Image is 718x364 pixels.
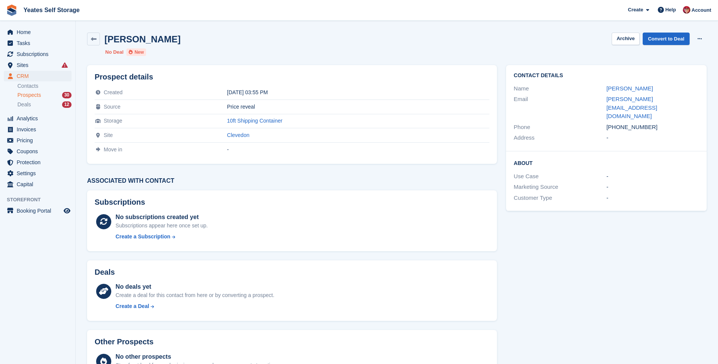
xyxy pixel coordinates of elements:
span: Account [692,6,711,14]
span: Deals [17,101,31,108]
h2: Prospect details [95,73,489,81]
div: Address [514,134,606,142]
a: menu [4,157,72,168]
div: Email [514,95,606,121]
a: menu [4,60,72,70]
span: Sites [17,60,62,70]
span: Move in [104,146,122,152]
div: Create a Subscription [115,233,170,241]
a: Convert to Deal [643,33,690,45]
span: Tasks [17,38,62,48]
h2: Subscriptions [95,198,489,207]
a: [PERSON_NAME] [606,85,653,92]
div: - [606,183,699,191]
div: [PHONE_NUMBER] [606,123,699,132]
a: menu [4,27,72,37]
div: Price reveal [227,104,490,110]
div: No deals yet [115,282,274,291]
a: menu [4,135,72,146]
span: Created [104,89,123,95]
span: Booking Portal [17,205,62,216]
span: Prospects [17,92,41,99]
a: menu [4,38,72,48]
div: Marketing Source [514,183,606,191]
div: 30 [62,92,72,98]
button: Archive [612,33,640,45]
div: Create a deal for this contact from here or by converting a prospect. [115,291,274,299]
span: Invoices [17,124,62,135]
div: Use Case [514,172,606,181]
span: Home [17,27,62,37]
div: Subscriptions appear here once set up. [115,222,208,230]
div: - [606,134,699,142]
span: Capital [17,179,62,190]
a: Deals 12 [17,101,72,109]
span: CRM [17,71,62,81]
a: [PERSON_NAME][EMAIL_ADDRESS][DOMAIN_NAME] [606,96,657,119]
div: No subscriptions created yet [115,213,208,222]
span: Source [104,104,120,110]
a: 10ft Shipping Container [227,118,282,124]
div: Name [514,84,606,93]
a: Prospects 30 [17,91,72,99]
h2: About [514,159,699,166]
a: Preview store [62,206,72,215]
a: menu [4,113,72,124]
span: Help [665,6,676,14]
a: Contacts [17,82,72,90]
a: Create a Deal [115,302,274,310]
div: Phone [514,123,606,132]
div: 12 [62,101,72,108]
a: menu [4,205,72,216]
span: Storefront [7,196,75,204]
span: Analytics [17,113,62,124]
h3: Associated with contact [87,177,497,184]
i: Smart entry sync failures have occurred [62,62,68,68]
span: Coupons [17,146,62,157]
span: Create [628,6,643,14]
img: Wendie Tanner [683,6,690,14]
span: Protection [17,157,62,168]
span: Subscriptions [17,49,62,59]
img: stora-icon-8386f47178a22dfd0bd8f6a31ec36ba5ce8667c1dd55bd0f319d3a0aa187defe.svg [6,5,17,16]
h2: Other Prospects [95,338,154,346]
a: menu [4,71,72,81]
li: No Deal [105,48,123,56]
div: Create a Deal [115,302,149,310]
a: menu [4,124,72,135]
h2: Contact Details [514,73,699,79]
span: Pricing [17,135,62,146]
span: Storage [104,118,122,124]
a: Clevedon [227,132,249,138]
a: Yeates Self Storage [20,4,83,16]
div: - [227,146,490,152]
h2: [PERSON_NAME] [104,34,181,44]
li: New [126,48,146,56]
span: Settings [17,168,62,179]
div: Customer Type [514,194,606,202]
a: menu [4,168,72,179]
div: - [606,172,699,181]
a: Create a Subscription [115,233,208,241]
div: [DATE] 03:55 PM [227,89,490,95]
a: menu [4,179,72,190]
h2: Deals [95,268,115,277]
span: Site [104,132,113,138]
div: No other prospects [115,352,277,361]
a: menu [4,49,72,59]
div: - [606,194,699,202]
a: menu [4,146,72,157]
